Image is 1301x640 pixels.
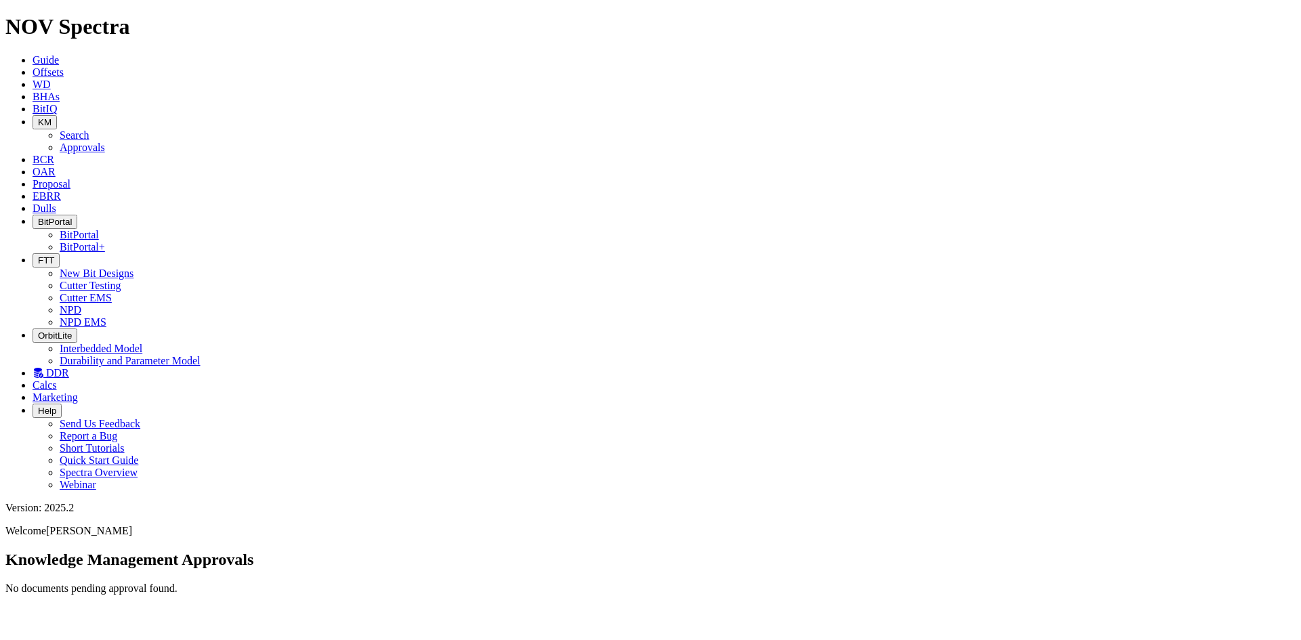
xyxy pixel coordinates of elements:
span: OrbitLite [38,330,72,341]
a: BCR [33,154,54,165]
a: Proposal [33,178,70,190]
a: Offsets [33,66,64,78]
p: No documents pending approval found. [5,582,1296,595]
a: Short Tutorials [60,442,125,454]
a: New Bit Designs [60,268,133,279]
a: OAR [33,166,56,177]
a: EBRR [33,190,61,202]
a: Send Us Feedback [60,418,140,429]
a: BitPortal+ [60,241,105,253]
button: FTT [33,253,60,268]
a: BitPortal [60,229,99,240]
a: Spectra Overview [60,467,138,478]
button: OrbitLite [33,328,77,343]
a: DDR [33,367,69,379]
a: Cutter Testing [60,280,121,291]
button: Help [33,404,62,418]
a: BitIQ [33,103,57,114]
h2: Knowledge Management Approvals [5,551,1296,569]
a: Search [60,129,89,141]
a: NPD [60,304,81,316]
a: Webinar [60,479,96,490]
span: DDR [46,367,69,379]
a: Dulls [33,202,56,214]
a: WD [33,79,51,90]
a: Cutter EMS [60,292,112,303]
a: Calcs [33,379,57,391]
button: BitPortal [33,215,77,229]
span: FTT [38,255,54,265]
a: Guide [33,54,59,66]
span: BitPortal [38,217,72,227]
span: Help [38,406,56,416]
span: KM [38,117,51,127]
a: Durability and Parameter Model [60,355,201,366]
p: Welcome [5,525,1296,537]
a: Approvals [60,142,105,153]
button: KM [33,115,57,129]
a: Report a Bug [60,430,117,442]
a: Interbedded Model [60,343,142,354]
a: Quick Start Guide [60,454,138,466]
a: Marketing [33,391,78,403]
div: Version: 2025.2 [5,502,1296,514]
a: NPD EMS [60,316,106,328]
h1: NOV Spectra [5,14,1296,39]
span: [PERSON_NAME] [46,525,132,536]
a: BHAs [33,91,60,102]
